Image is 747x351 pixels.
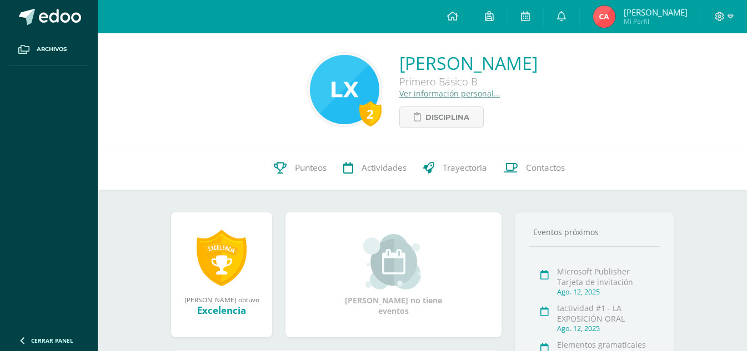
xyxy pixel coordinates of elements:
[557,287,656,297] div: Ago. 12, 2025
[399,106,484,128] a: Disciplina
[557,303,656,324] div: tactividad #1 - LA EXPOSICIÓN ORAL
[335,146,415,190] a: Actividades
[265,146,335,190] a: Punteos
[182,304,261,317] div: Excelencia
[415,146,495,190] a: Trayectoria
[338,234,449,316] div: [PERSON_NAME] no tiene eventos
[37,45,67,54] span: Archivos
[495,146,573,190] a: Contactos
[529,227,660,237] div: Eventos próximos
[557,266,656,287] div: Microsoft Publisher Tarjeta de invitación
[624,17,688,26] span: Mi Perfil
[443,162,487,174] span: Trayectoria
[593,6,615,28] img: 0d7eb3150f5084fc53b5f0679e053a4d.png
[359,101,382,126] div: 2
[557,339,656,350] div: Elementos gramaticales
[399,51,538,75] a: [PERSON_NAME]
[9,33,89,66] a: Archivos
[399,88,500,99] a: Ver información personal...
[182,295,261,304] div: [PERSON_NAME] obtuvo
[295,162,327,174] span: Punteos
[624,7,688,18] span: [PERSON_NAME]
[526,162,565,174] span: Contactos
[557,324,656,333] div: Ago. 12, 2025
[363,234,424,289] img: event_small.png
[399,75,538,88] div: Primero Básico B
[425,107,469,128] span: Disciplina
[31,337,73,344] span: Cerrar panel
[310,55,379,124] img: 8a6b32213adc97dc04119ca7754bd1da.png
[362,162,407,174] span: Actividades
